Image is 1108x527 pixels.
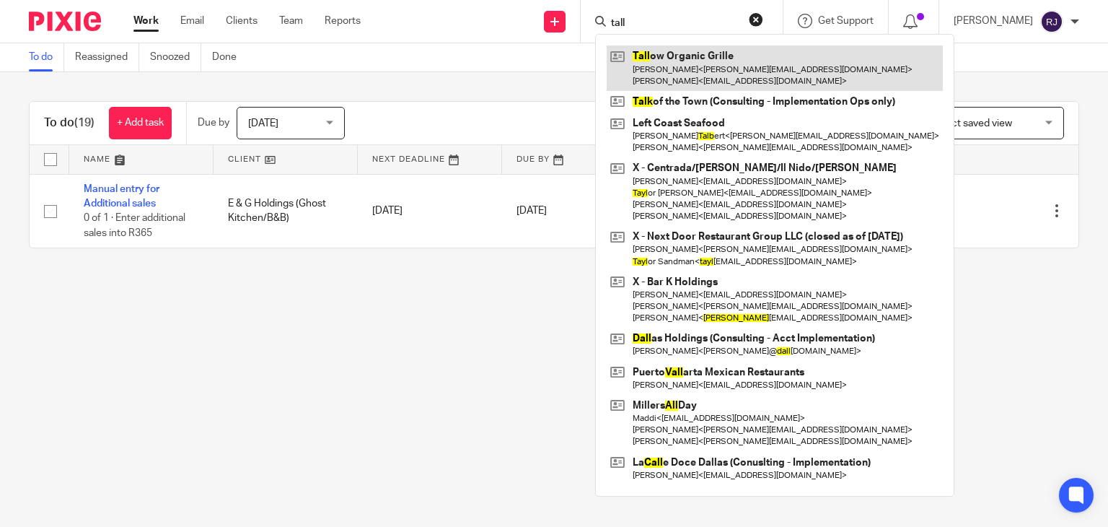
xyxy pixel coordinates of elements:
a: Work [133,14,159,28]
td: [DATE] [358,174,502,248]
a: + Add task [109,107,172,139]
a: Reassigned [75,43,139,71]
td: E & G Holdings (Ghost Kitchen/B&B) [214,174,358,248]
img: svg%3E [1040,10,1063,33]
p: Due by [198,116,229,130]
a: Done [212,43,247,71]
input: Search [610,17,739,30]
span: [DATE] [248,118,278,129]
a: To do [29,43,64,71]
a: Clients [226,14,258,28]
a: Reports [325,14,361,28]
a: Email [180,14,204,28]
span: 0 of 1 · Enter additional sales into R365 [84,213,185,238]
p: [PERSON_NAME] [954,14,1033,28]
span: Select saved view [931,118,1012,129]
span: Get Support [818,16,874,26]
h1: To do [44,116,94,131]
a: Manual entry for Additional sales [84,184,159,209]
span: (19) [74,117,94,129]
a: Team [279,14,303,28]
img: Pixie [29,12,101,31]
button: Clear [749,12,763,27]
a: Snoozed [150,43,201,71]
span: [DATE] [516,206,547,216]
